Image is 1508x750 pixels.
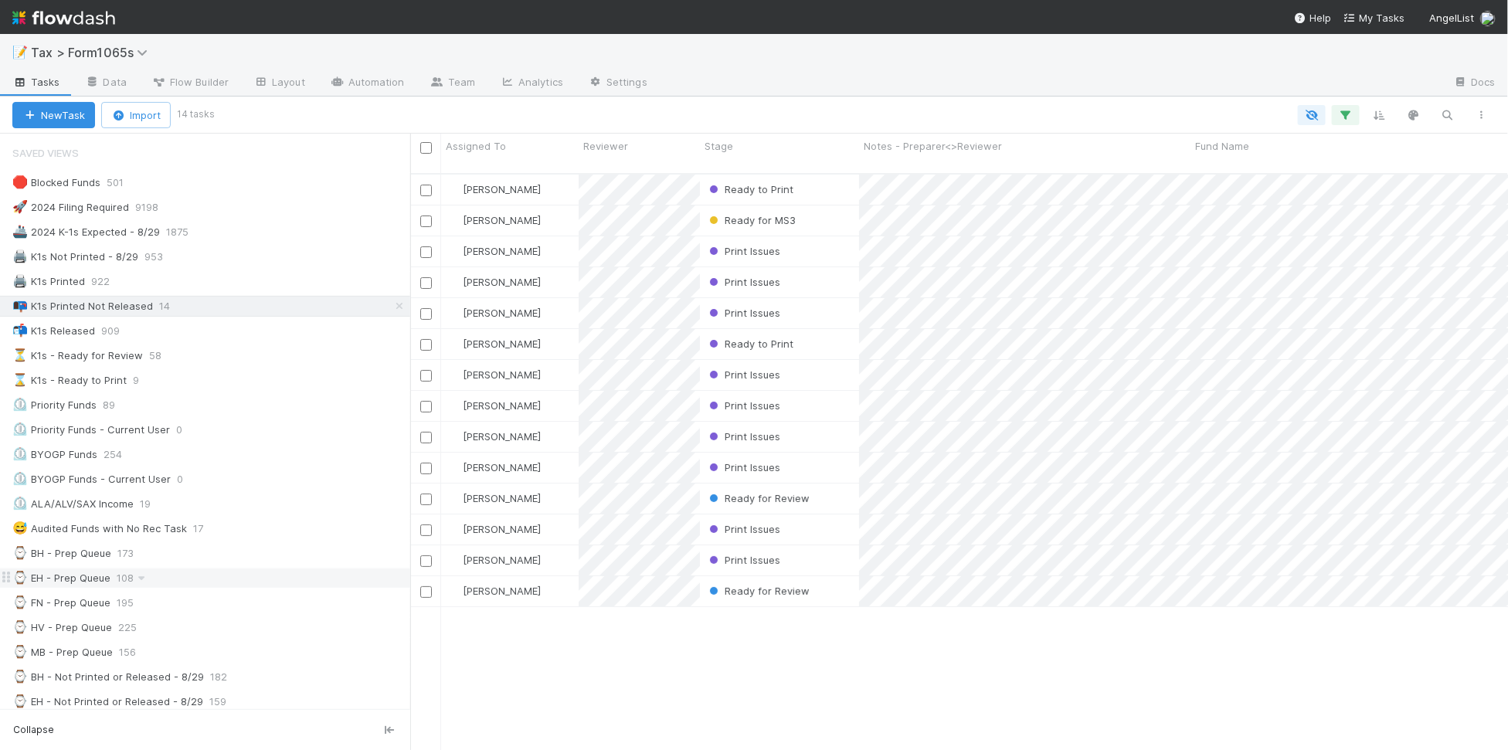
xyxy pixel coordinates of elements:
[101,321,135,341] span: 909
[706,461,780,473] span: Print Issues
[448,523,460,535] img: avatar_66854b90-094e-431f-b713-6ac88429a2b8.png
[117,544,149,563] span: 173
[463,523,541,535] span: [PERSON_NAME]
[447,398,541,413] div: [PERSON_NAME]
[1343,10,1404,25] a: My Tasks
[12,694,28,708] span: ⌚
[706,245,780,257] span: Print Issues
[706,523,780,535] span: Print Issues
[117,568,149,588] span: 108
[463,338,541,350] span: [PERSON_NAME]
[159,297,185,316] span: 14
[13,723,54,737] span: Collapse
[448,276,460,288] img: avatar_e41e7ae5-e7d9-4d8d-9f56-31b0d7a2f4fd.png
[139,71,241,96] a: Flow Builder
[12,670,28,683] span: ⌚
[1195,138,1249,154] span: Fund Name
[420,308,432,320] input: Toggle Row Selected
[706,430,780,443] span: Print Issues
[706,460,780,475] div: Print Issues
[706,398,780,413] div: Print Issues
[706,399,780,412] span: Print Issues
[140,494,166,514] span: 19
[166,222,204,242] span: 1875
[420,370,432,382] input: Toggle Row Selected
[12,445,97,464] div: BYOGP Funds
[706,305,780,321] div: Print Issues
[447,243,541,259] div: [PERSON_NAME]
[12,371,127,390] div: K1s - Ready to Print
[448,554,460,566] img: avatar_cfa6ccaa-c7d9-46b3-b608-2ec56ecf97ad.png
[177,470,199,489] span: 0
[447,305,541,321] div: [PERSON_NAME]
[420,494,432,505] input: Toggle Row Selected
[12,470,171,489] div: BYOGP Funds - Current User
[706,490,810,506] div: Ready for Review
[463,183,541,195] span: [PERSON_NAME]
[706,183,793,195] span: Ready to Print
[706,214,796,226] span: Ready for MS3
[118,618,152,637] span: 225
[447,367,541,382] div: [PERSON_NAME]
[448,338,460,350] img: avatar_66854b90-094e-431f-b713-6ac88429a2b8.png
[447,583,541,599] div: [PERSON_NAME]
[447,429,541,444] div: [PERSON_NAME]
[12,667,204,687] div: BH - Not Printed or Released - 8/29
[576,71,660,96] a: Settings
[12,596,28,609] span: ⌚
[12,620,28,633] span: ⌚
[706,243,780,259] div: Print Issues
[463,585,541,597] span: [PERSON_NAME]
[463,368,541,381] span: [PERSON_NAME]
[12,5,115,31] img: logo-inverted-e16ddd16eac7371096b0.svg
[241,71,318,96] a: Layout
[176,420,198,439] span: 0
[12,692,203,711] div: EH - Not Printed or Released - 8/29
[12,544,111,563] div: BH - Prep Queue
[706,274,780,290] div: Print Issues
[706,554,780,566] span: Print Issues
[420,586,432,598] input: Toggle Row Selected
[447,552,541,568] div: [PERSON_NAME]
[463,214,541,226] span: [PERSON_NAME]
[12,198,129,217] div: 2024 Filing Required
[1441,71,1508,96] a: Docs
[447,212,541,228] div: [PERSON_NAME]
[463,492,541,504] span: [PERSON_NAME]
[448,183,460,195] img: avatar_711f55b7-5a46-40da-996f-bc93b6b86381.png
[119,643,151,662] span: 156
[705,138,733,154] span: Stage
[463,245,541,257] span: [PERSON_NAME]
[1343,12,1404,24] span: My Tasks
[12,46,28,59] span: 📝
[706,585,810,597] span: Ready for Review
[12,274,28,287] span: 🖨️
[420,401,432,412] input: Toggle Row Selected
[448,430,460,443] img: avatar_d45d11ee-0024-4901-936f-9df0a9cc3b4e.png
[706,367,780,382] div: Print Issues
[12,247,138,266] div: K1s Not Printed - 8/29
[73,71,139,96] a: Data
[1429,12,1474,24] span: AngelList
[12,137,79,168] span: Saved Views
[107,173,139,192] span: 501
[101,102,171,128] button: Import
[420,185,432,196] input: Toggle Row Selected
[447,274,541,290] div: [PERSON_NAME]
[448,461,460,473] img: avatar_e41e7ae5-e7d9-4d8d-9f56-31b0d7a2f4fd.png
[448,307,460,319] img: avatar_e41e7ae5-e7d9-4d8d-9f56-31b0d7a2f4fd.png
[420,524,432,536] input: Toggle Row Selected
[706,338,793,350] span: Ready to Print
[12,645,28,658] span: ⌚
[447,490,541,506] div: [PERSON_NAME]
[864,138,1002,154] span: Notes - Preparer<>Reviewer
[209,692,242,711] span: 159
[463,276,541,288] span: [PERSON_NAME]
[12,423,28,436] span: ⏲️
[12,249,28,263] span: 🖨️
[463,461,541,473] span: [PERSON_NAME]
[706,182,793,197] div: Ready to Print
[417,71,487,96] a: Team
[193,519,219,538] span: 17
[420,555,432,567] input: Toggle Row Selected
